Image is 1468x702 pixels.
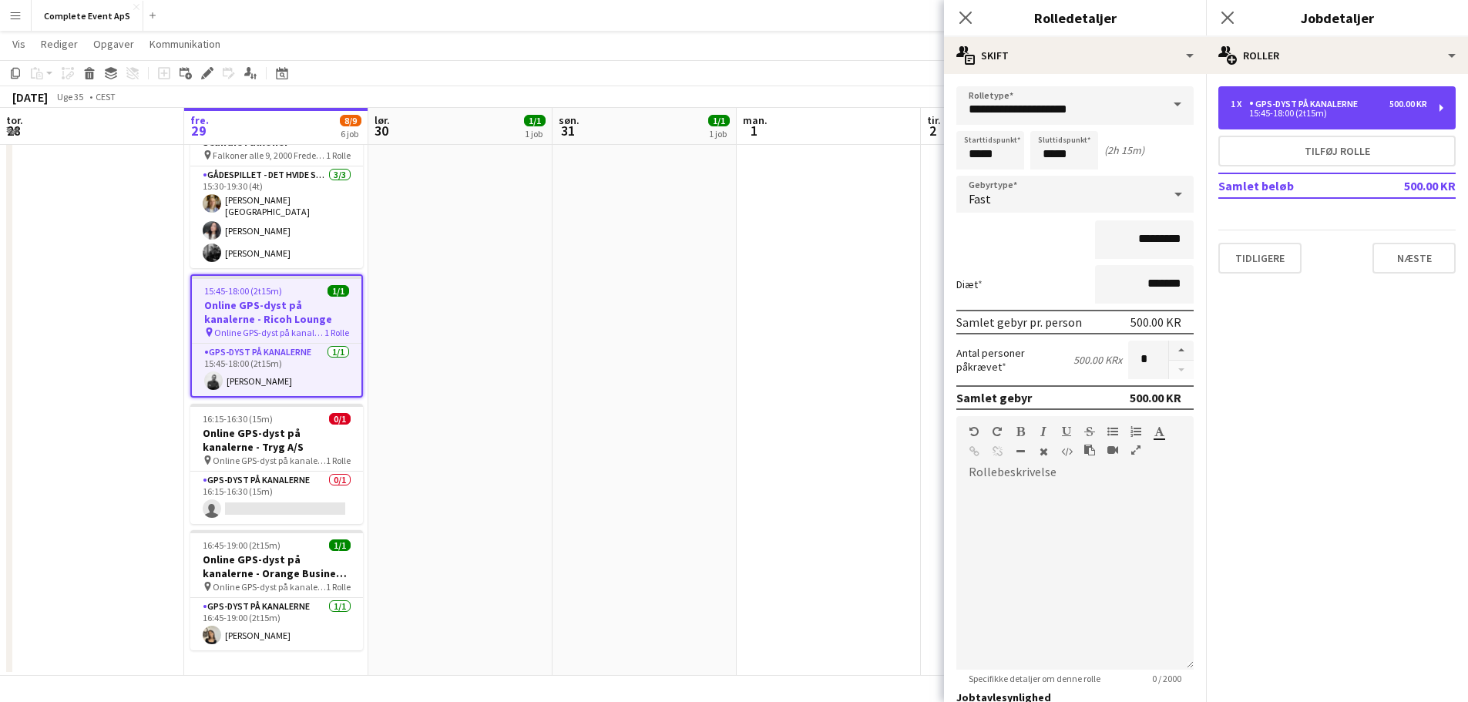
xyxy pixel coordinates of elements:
span: 1 Rolle [326,455,351,466]
button: Fortryd [969,425,979,438]
h3: Online GPS-dyst på kanalerne - Orange Business [GEOGRAPHIC_DATA] [190,553,363,580]
span: 0 / 2000 [1140,673,1194,684]
a: Vis [6,34,32,54]
app-card-role: GPS-dyst på kanalerne1/116:45-19:00 (2t15m)[PERSON_NAME] [190,598,363,650]
span: 1 [741,122,768,139]
span: fre. [190,113,209,127]
span: 29 [188,122,209,139]
a: Opgaver [87,34,140,54]
button: Ordnet liste [1130,425,1141,438]
span: lør. [375,113,390,127]
button: Ryd formatering [1038,445,1049,458]
h3: Jobdetaljer [1206,8,1468,28]
button: Tekstfarve [1154,425,1164,438]
button: Gennemstreget [1084,425,1095,438]
span: 2 [925,122,941,139]
button: Fuld skærm [1130,444,1141,456]
app-job-card: 16:45-19:00 (2t15m)1/1Online GPS-dyst på kanalerne - Orange Business [GEOGRAPHIC_DATA] Online GPS... [190,530,363,650]
span: Kommunikation [149,37,220,51]
div: CEST [96,91,116,102]
span: 1/1 [708,115,730,126]
span: 1/1 [524,115,546,126]
div: 15:45-18:00 (2t15m) [1231,109,1427,117]
label: Antal personer påkrævet [956,346,1073,374]
button: Vandret linje [1015,445,1026,458]
app-card-role: GPS-dyst på kanalerne0/116:15-16:30 (15m) [190,472,363,524]
span: 15:45-18:00 (2t15m) [204,285,282,297]
span: 16:15-16:30 (15m) [203,413,273,425]
div: [DATE] [12,89,48,105]
button: Indsæt video [1107,444,1118,456]
span: 31 [556,122,579,139]
span: 0/1 [329,413,351,425]
div: Samlet gebyr pr. person [956,314,1082,330]
span: 1 Rolle [326,581,351,593]
button: Tilføj rolle [1218,136,1456,166]
span: 1/1 [328,285,349,297]
td: Samlet beløb [1218,173,1367,198]
span: 16:45-19:00 (2t15m) [203,539,280,551]
span: søn. [559,113,579,127]
div: GPS-dyst på kanalerne [1249,99,1364,109]
app-card-role: Gådespillet - Det Hvide Snit3/315:30-19:30 (4t)[PERSON_NAME][GEOGRAPHIC_DATA][PERSON_NAME][PERSON... [190,166,363,268]
span: Vis [12,37,25,51]
button: Fed [1015,425,1026,438]
button: Kursiv [1038,425,1049,438]
span: Falkoner alle 9, 2000 Frederiksberg - Scandic Falkoner [213,149,326,161]
span: 8/9 [340,115,361,126]
div: 1 x [1231,99,1249,109]
div: 6 job [341,128,361,139]
div: Samlet gebyr [956,390,1032,405]
div: Roller [1206,37,1468,74]
span: tir. [927,113,941,127]
span: Opgaver [93,37,134,51]
button: Understregning [1061,425,1072,438]
h3: Online GPS-dyst på kanalerne - Tryg A/S [190,426,363,454]
span: Fast [969,191,991,207]
a: Rediger [35,34,84,54]
h3: Online GPS-dyst på kanalerne - Ricoh Lounge [192,298,361,326]
a: Kommunikation [143,34,227,54]
div: Skift [944,37,1206,74]
button: Sæt ind som almindelig tekst [1084,444,1095,456]
span: man. [743,113,768,127]
div: 1 job [709,128,729,139]
button: Tidligere [1218,243,1302,274]
button: Complete Event ApS [32,1,143,31]
div: 1 job [525,128,545,139]
span: Online GPS-dyst på kanalerne [214,327,324,338]
span: Online GPS-dyst på kanalerne [213,581,326,593]
span: Online GPS-dyst på kanalerne [213,455,326,466]
button: HTML-kode [1061,445,1072,458]
app-job-card: 15:30-19:30 (4t)3/3Gådespillet - Det Hvide Snit - Scandic Falkoner Falkoner alle 9, 2000 Frederik... [190,99,363,268]
button: Gentag [992,425,1003,438]
div: 500.00 KR [1130,390,1181,405]
div: 500.00 KR [1130,314,1181,330]
app-job-card: 15:45-18:00 (2t15m)1/1Online GPS-dyst på kanalerne - Ricoh Lounge Online GPS-dyst på kanalerne1 R... [190,274,363,398]
h3: Rolledetaljer [944,8,1206,28]
app-job-card: 16:15-16:30 (15m)0/1Online GPS-dyst på kanalerne - Tryg A/S Online GPS-dyst på kanalerne1 RolleGP... [190,404,363,524]
span: 28 [4,122,23,139]
span: 1 Rolle [324,327,349,338]
app-card-role: GPS-dyst på kanalerne1/115:45-18:00 (2t15m)[PERSON_NAME] [192,344,361,396]
span: 1/1 [329,539,351,551]
button: Næste [1372,243,1456,274]
span: 30 [372,122,390,139]
span: Uge 35 [51,91,89,102]
span: tor. [6,113,23,127]
span: Specifikke detaljer om denne rolle [956,673,1113,684]
div: 500.00 KR x [1073,353,1122,367]
span: 1 Rolle [326,149,351,161]
div: 500.00 KR [1389,99,1427,109]
button: Uordnet liste [1107,425,1118,438]
td: 500.00 KR [1367,173,1456,198]
div: (2h 15m) [1104,143,1144,157]
span: Rediger [41,37,78,51]
label: Diæt [956,277,983,291]
button: Forøg [1169,341,1194,361]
